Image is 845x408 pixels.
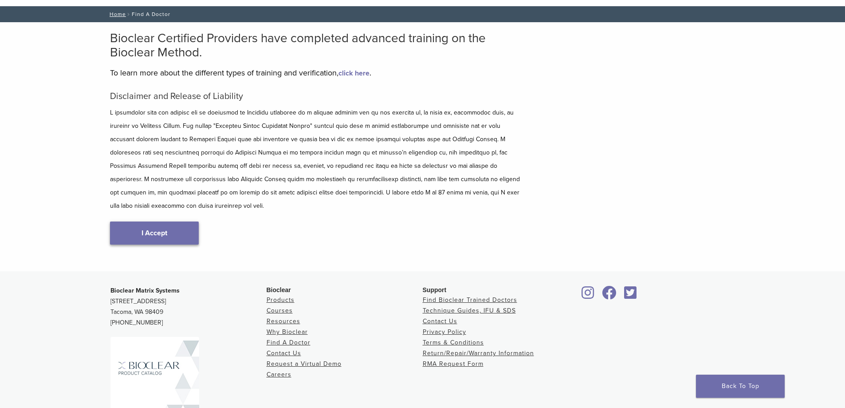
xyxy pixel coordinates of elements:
[579,291,597,300] a: Bioclear
[423,328,466,336] a: Privacy Policy
[110,91,523,102] h5: Disclaimer and Release of Liability
[267,349,301,357] a: Contact Us
[126,12,132,16] span: /
[267,286,291,293] span: Bioclear
[110,106,523,213] p: L ipsumdolor sita con adipisc eli se doeiusmod te Incididu utlaboree do m aliquae adminim ven qu ...
[621,291,640,300] a: Bioclear
[423,286,447,293] span: Support
[423,317,457,325] a: Contact Us
[267,296,295,304] a: Products
[599,291,620,300] a: Bioclear
[267,360,342,368] a: Request a Virtual Demo
[267,371,291,378] a: Careers
[110,66,523,79] p: To learn more about the different types of training and verification, .
[338,69,369,78] a: click here
[423,360,483,368] a: RMA Request Form
[107,11,126,17] a: Home
[696,375,785,398] a: Back To Top
[423,349,534,357] a: Return/Repair/Warranty Information
[267,339,310,346] a: Find A Doctor
[423,339,484,346] a: Terms & Conditions
[267,328,308,336] a: Why Bioclear
[267,307,293,314] a: Courses
[110,222,199,245] a: I Accept
[110,285,267,328] p: [STREET_ADDRESS] Tacoma, WA 98409 [PHONE_NUMBER]
[423,307,516,314] a: Technique Guides, IFU & SDS
[110,287,180,294] strong: Bioclear Matrix Systems
[423,296,517,304] a: Find Bioclear Trained Doctors
[110,31,523,59] h2: Bioclear Certified Providers have completed advanced training on the Bioclear Method.
[103,6,742,22] nav: Find A Doctor
[267,317,300,325] a: Resources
